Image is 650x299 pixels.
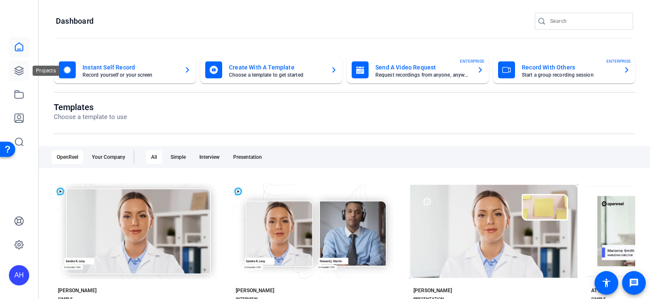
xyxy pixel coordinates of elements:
mat-card-subtitle: Choose a template to get started [229,72,324,78]
img: blue-gradient.svg [13,14,26,27]
div: OpenReel [52,150,83,164]
mat-card-title: Record With Others [522,62,617,72]
div: ATTICUS [591,287,611,294]
div: Projects [33,66,59,76]
h1: Templates [54,102,127,112]
span: ENTERPRISE [606,58,631,64]
button: Record With OthersStart a group recording sessionENTERPRISE [493,56,635,83]
div: Interview [194,150,225,164]
button: Send A Video RequestRequest recordings from anyone, anywhereENTERPRISE [347,56,489,83]
button: Instant Self RecordRecord yourself or your screen [54,56,196,83]
mat-card-title: Instant Self Record [83,62,177,72]
mat-icon: accessibility [601,278,611,288]
span: ENTERPRISE [460,58,485,64]
div: [PERSON_NAME] [413,287,452,294]
div: All [146,150,162,164]
mat-card-subtitle: Record yourself or your screen [83,72,177,78]
mat-card-title: Send A Video Request [375,62,470,72]
mat-icon: message [629,278,639,288]
div: Your Company [87,150,130,164]
input: Search [550,16,626,26]
div: AH [9,265,29,285]
mat-card-subtitle: Request recordings from anyone, anywhere [375,72,470,78]
h1: Dashboard [56,16,94,26]
div: [PERSON_NAME] [58,287,96,294]
div: Simple [165,150,191,164]
div: [PERSON_NAME] [236,287,274,294]
mat-card-subtitle: Start a group recording session [522,72,617,78]
div: Presentation [228,150,267,164]
mat-card-title: Create With A Template [229,62,324,72]
p: Choose a template to use [54,112,127,122]
button: Create With A TemplateChoose a template to get started [200,56,342,83]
